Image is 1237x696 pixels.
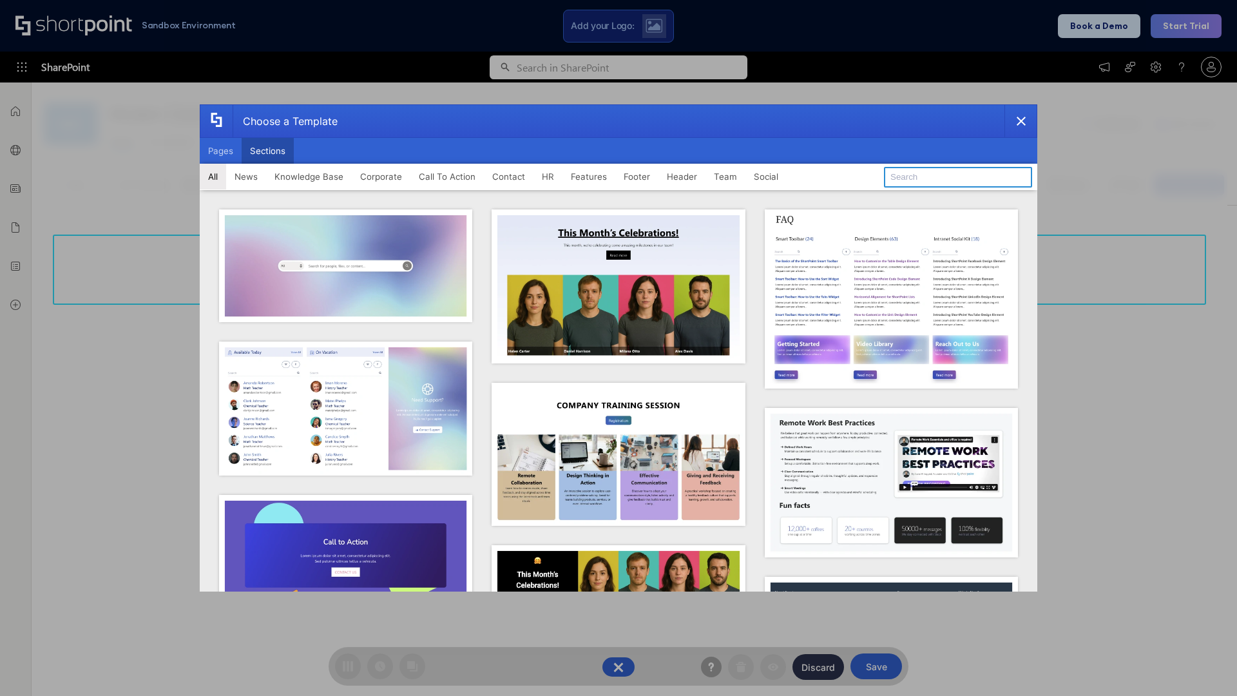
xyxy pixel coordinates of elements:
[266,164,352,189] button: Knowledge Base
[242,138,294,164] button: Sections
[658,164,705,189] button: Header
[745,164,787,189] button: Social
[533,164,562,189] button: HR
[884,167,1032,188] input: Search
[352,164,410,189] button: Corporate
[200,164,226,189] button: All
[1173,634,1237,696] iframe: Chat Widget
[200,104,1037,592] div: template selector
[410,164,484,189] button: Call To Action
[562,164,615,189] button: Features
[484,164,533,189] button: Contact
[705,164,745,189] button: Team
[226,164,266,189] button: News
[615,164,658,189] button: Footer
[200,138,242,164] button: Pages
[233,105,338,137] div: Choose a Template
